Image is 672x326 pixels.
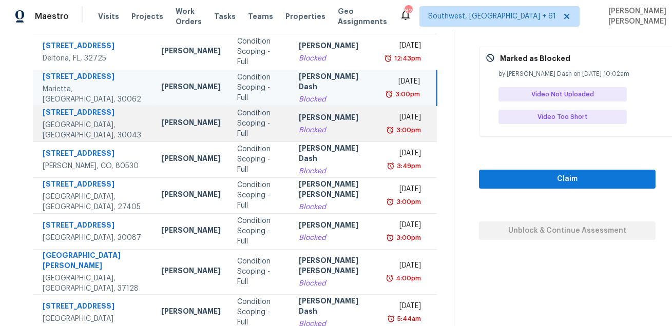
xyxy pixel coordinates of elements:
[237,36,282,67] div: Condition Scoping - Full
[405,6,412,16] div: 828
[299,202,374,212] div: Blocked
[500,53,570,64] p: Marked as Blocked
[299,296,374,319] div: [PERSON_NAME] Dash
[393,89,420,99] div: 3:00pm
[386,125,394,135] img: Overdue Alarm Icon
[214,13,236,20] span: Tasks
[237,72,282,103] div: Condition Scoping - Full
[299,94,374,105] div: Blocked
[299,125,374,135] div: Blocked
[390,76,420,89] div: [DATE]
[299,112,374,125] div: [PERSON_NAME]
[390,40,421,53] div: [DATE]
[604,6,666,27] span: [PERSON_NAME] [PERSON_NAME]
[384,53,392,64] img: Overdue Alarm Icon
[387,161,395,171] img: Overdue Alarm Icon
[390,148,421,161] div: [DATE]
[390,260,421,273] div: [DATE]
[299,179,374,202] div: [PERSON_NAME] [PERSON_NAME]
[394,233,421,243] div: 3:00pm
[161,266,221,278] div: [PERSON_NAME]
[237,256,282,287] div: Condition Scoping - Full
[43,161,145,171] div: [PERSON_NAME], CO, 80530
[43,250,145,273] div: [GEOGRAPHIC_DATA][PERSON_NAME]
[386,273,394,283] img: Overdue Alarm Icon
[394,273,421,283] div: 4:00pm
[43,314,145,324] div: [GEOGRAPHIC_DATA]
[43,120,145,140] div: [GEOGRAPHIC_DATA], [GEOGRAPHIC_DATA], 30043
[43,107,145,120] div: [STREET_ADDRESS]
[390,112,421,125] div: [DATE]
[299,233,374,243] div: Blocked
[299,166,374,176] div: Blocked
[428,11,556,22] span: Southwest, [GEOGRAPHIC_DATA] + 61
[43,179,145,192] div: [STREET_ADDRESS]
[385,89,393,99] img: Overdue Alarm Icon
[531,89,598,99] span: Video Not Uploaded
[248,11,273,22] span: Teams
[486,53,495,63] img: Gray Cancel Icon
[43,192,145,212] div: [GEOGRAPHIC_DATA], [GEOGRAPHIC_DATA], 27405
[43,84,145,105] div: Marietta, [GEOGRAPHIC_DATA], 30062
[43,233,145,243] div: [GEOGRAPHIC_DATA], 30087
[390,220,421,233] div: [DATE]
[43,40,145,53] div: [STREET_ADDRESS]
[299,71,374,94] div: [PERSON_NAME] Dash
[479,170,656,189] button: Claim
[161,225,221,238] div: [PERSON_NAME]
[386,197,394,207] img: Overdue Alarm Icon
[161,306,221,319] div: [PERSON_NAME]
[161,153,221,166] div: [PERSON_NAME]
[338,6,387,27] span: Geo Assignments
[299,143,374,166] div: [PERSON_NAME] Dash
[299,53,374,64] div: Blocked
[487,173,647,186] span: Claim
[161,189,221,202] div: [PERSON_NAME]
[176,6,202,27] span: Work Orders
[161,81,221,94] div: [PERSON_NAME]
[299,220,374,233] div: [PERSON_NAME]
[285,11,325,22] span: Properties
[390,184,421,197] div: [DATE]
[43,53,145,64] div: Deltona, FL, 32725
[390,301,421,314] div: [DATE]
[299,278,374,289] div: Blocked
[161,46,221,58] div: [PERSON_NAME]
[43,220,145,233] div: [STREET_ADDRESS]
[392,53,421,64] div: 12:43pm
[35,11,69,22] span: Maestro
[299,255,374,278] div: [PERSON_NAME] [PERSON_NAME]
[386,233,394,243] img: Overdue Alarm Icon
[43,301,145,314] div: [STREET_ADDRESS]
[131,11,163,22] span: Projects
[394,125,421,135] div: 3:00pm
[299,40,374,53] div: [PERSON_NAME]
[537,112,592,122] span: Video Too Short
[395,314,421,324] div: 5:44am
[237,108,282,139] div: Condition Scoping - Full
[237,216,282,247] div: Condition Scoping - Full
[394,197,421,207] div: 3:00pm
[98,11,119,22] span: Visits
[43,273,145,294] div: [GEOGRAPHIC_DATA], [GEOGRAPHIC_DATA], 37128
[237,180,282,211] div: Condition Scoping - Full
[237,144,282,175] div: Condition Scoping - Full
[43,148,145,161] div: [STREET_ADDRESS]
[161,117,221,130] div: [PERSON_NAME]
[387,314,395,324] img: Overdue Alarm Icon
[43,71,145,84] div: [STREET_ADDRESS]
[395,161,421,171] div: 3:49pm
